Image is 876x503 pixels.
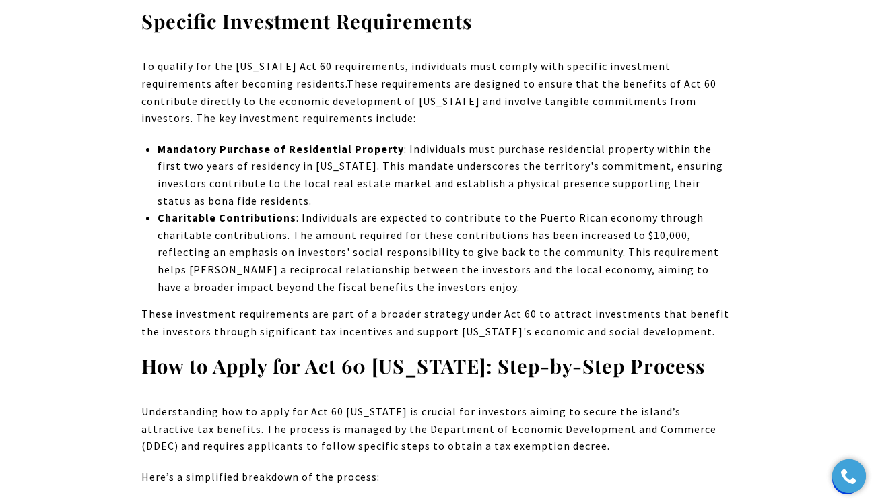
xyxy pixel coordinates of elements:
[158,142,723,207] span: : Individuals must purchase residential property within the first two years of residency in [US_S...
[141,403,735,455] p: Understanding how to apply for Act 60 [US_STATE] is crucial for investors aiming to secure the is...
[141,469,735,486] p: Here’s a simplified breakdown of the process:
[141,58,735,127] p: To qualify for the [US_STATE] Act 60 requirements, individuals must comply with specific investme...
[141,307,729,338] span: These investment requirements are part of a broader strategy under Act 60 to attract investments ...
[158,211,719,293] span: : Individuals are expected to contribute to the Puerto Rican economy through charitable contribut...
[141,77,716,125] span: These requirements are designed to ensure that the benefits of Act 60 contribute directly to the ...
[158,211,296,224] strong: Charitable Contributions
[141,353,705,378] strong: How to Apply for Act 60 [US_STATE]: Step-by-Step Process
[141,8,472,34] strong: Specific Investment Requirements
[158,142,404,156] strong: Mandatory Purchase of Residential Property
